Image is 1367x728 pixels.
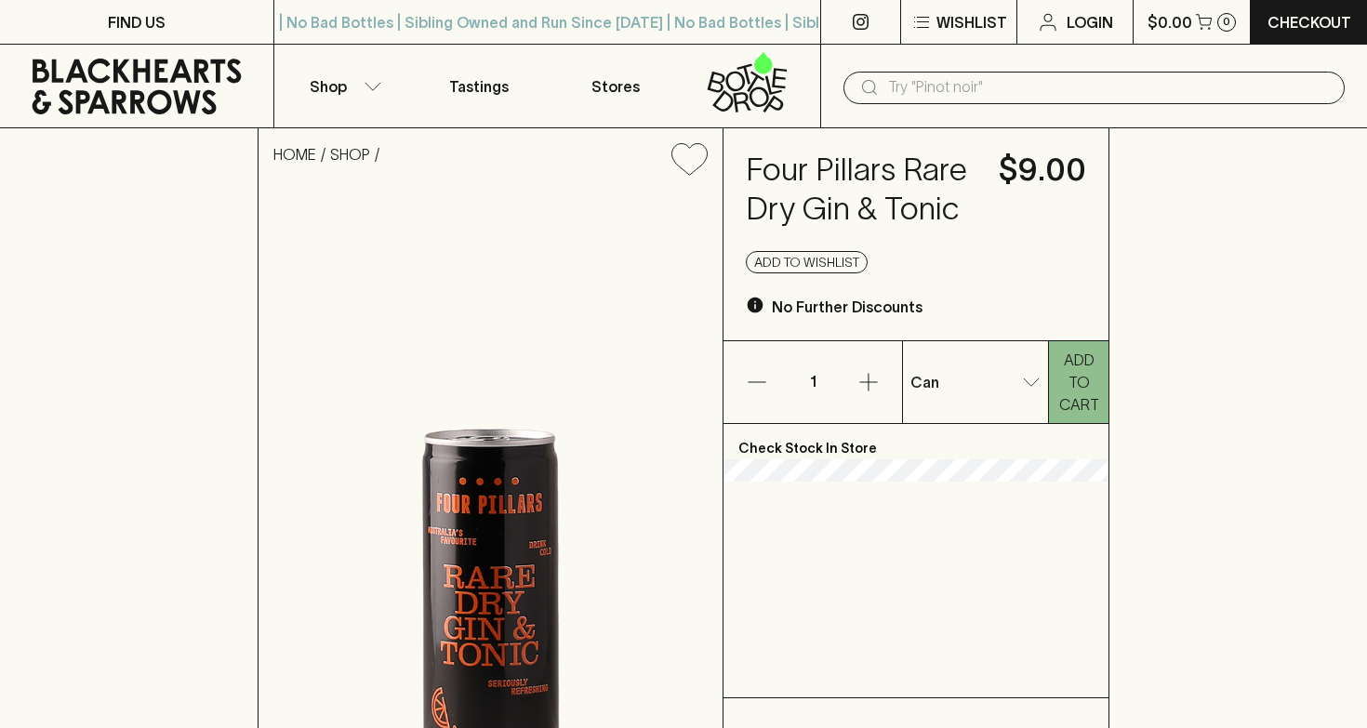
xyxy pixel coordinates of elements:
button: Add to wishlist [746,251,868,273]
a: Stores [548,45,684,127]
p: Wishlist [936,11,1007,33]
a: HOME [273,146,316,163]
p: Check Stock In Store [723,424,1108,459]
h4: $9.00 [999,151,1086,190]
p: No Further Discounts [772,296,922,318]
p: Tastings [449,75,509,98]
button: ADD TO CART [1049,341,1108,423]
p: Shop [310,75,347,98]
p: ADD TO CART [1058,349,1099,416]
h4: Four Pillars Rare Dry Gin & Tonic [746,151,976,229]
p: $0.00 [1148,11,1192,33]
div: Can [903,364,1048,401]
p: Stores [591,75,640,98]
button: Shop [274,45,411,127]
button: Add to wishlist [664,136,715,183]
input: Try "Pinot noir" [888,73,1330,102]
a: Tastings [411,45,548,127]
p: FIND US [108,11,166,33]
p: Can [910,371,939,393]
a: SHOP [330,146,370,163]
p: 1 [790,341,835,423]
p: Login [1067,11,1113,33]
p: Checkout [1267,11,1351,33]
p: 0 [1223,17,1230,27]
